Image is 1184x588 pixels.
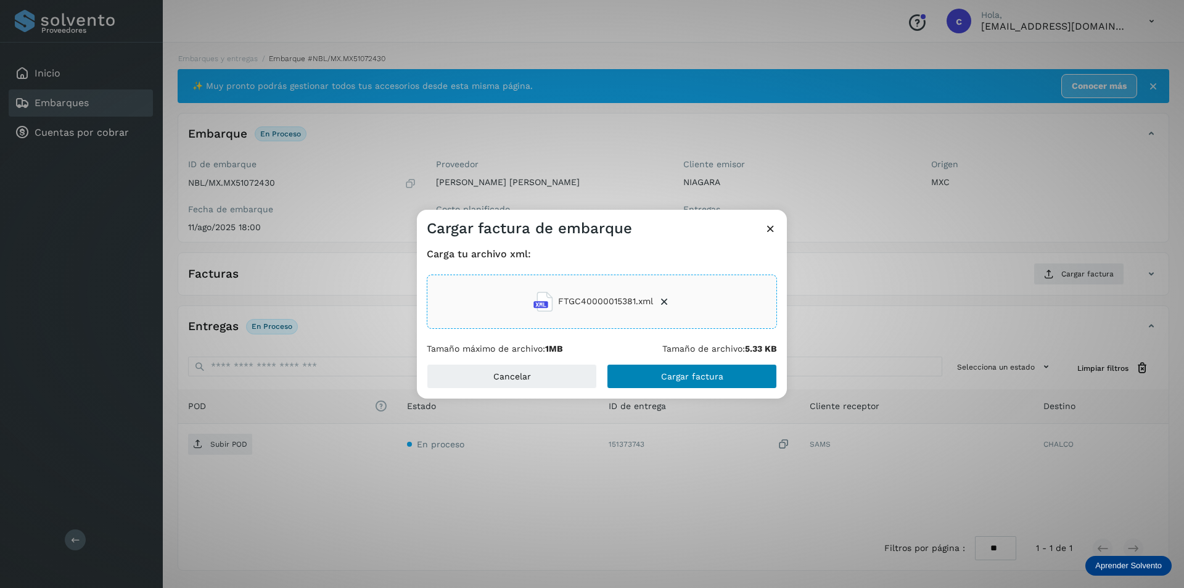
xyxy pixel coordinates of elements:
b: 1MB [545,344,563,354]
span: Cancelar [493,372,531,381]
h3: Cargar factura de embarque [427,220,632,238]
button: Cargar factura [607,364,777,389]
b: 5.33 KB [745,344,777,354]
span: Cargar factura [661,372,723,381]
button: Cancelar [427,364,597,389]
p: Tamaño de archivo: [662,344,777,354]
div: Aprender Solvento [1085,556,1172,576]
h4: Carga tu archivo xml: [427,248,777,260]
p: Tamaño máximo de archivo: [427,344,563,354]
span: FTGC40000015381.xml [558,295,653,308]
p: Aprender Solvento [1095,561,1162,571]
